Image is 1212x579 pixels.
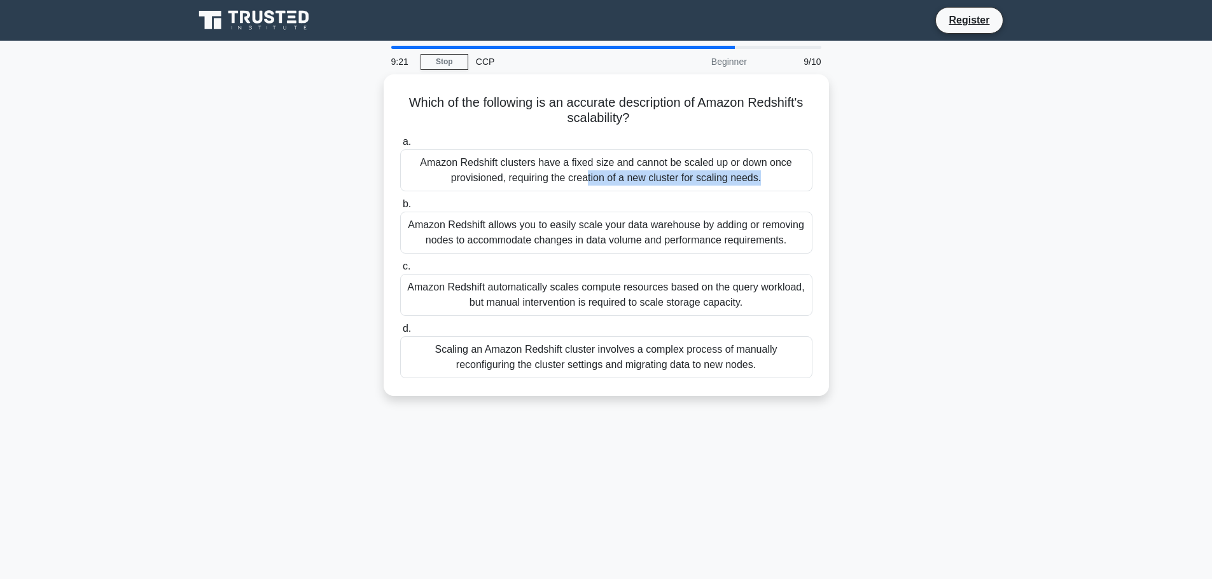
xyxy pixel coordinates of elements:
a: Register [941,12,997,28]
span: d. [403,323,411,334]
div: Beginner [643,49,755,74]
span: b. [403,198,411,209]
div: 9:21 [384,49,421,74]
h5: Which of the following is an accurate description of Amazon Redshift's scalability? [399,95,814,126]
a: Stop [421,54,468,70]
div: Scaling an Amazon Redshift cluster involves a complex process of manually reconfiguring the clust... [400,336,812,378]
div: Amazon Redshift clusters have a fixed size and cannot be scaled up or down once provisioned, requ... [400,149,812,191]
div: Amazon Redshift allows you to easily scale your data warehouse by adding or removing nodes to acc... [400,212,812,254]
span: c. [403,261,410,271]
div: 9/10 [755,49,829,74]
span: a. [403,136,411,147]
div: Amazon Redshift automatically scales compute resources based on the query workload, but manual in... [400,274,812,316]
div: CCP [468,49,643,74]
